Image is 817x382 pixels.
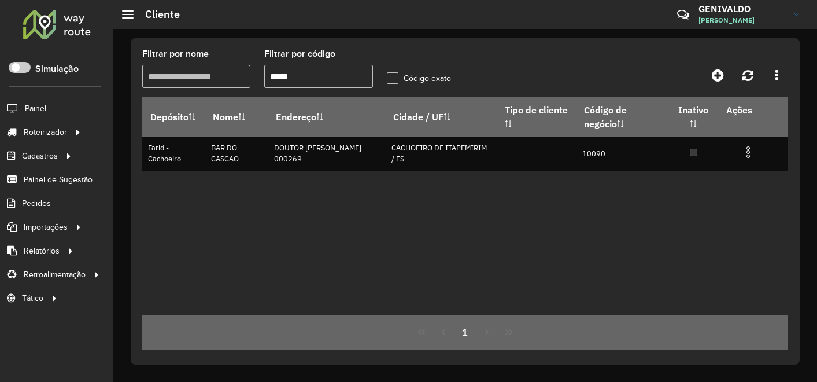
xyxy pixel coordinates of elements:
[24,245,60,257] span: Relatórios
[386,137,497,171] td: CACHOEIRO DE ITAPEMIRIM / ES
[24,174,93,186] span: Painel de Sugestão
[24,221,68,233] span: Importações
[497,98,576,137] th: Tipo de cliente
[576,137,668,171] td: 10090
[24,269,86,281] span: Retroalimentação
[671,2,696,27] a: Contato Rápido
[205,137,268,171] td: BAR DO CASCAO
[22,150,58,162] span: Cadastros
[22,292,43,304] span: Tático
[268,137,385,171] td: DOUTOR [PERSON_NAME] 000269
[268,98,385,137] th: Endereço
[718,98,788,122] th: Ações
[24,126,67,138] span: Roteirizador
[698,15,785,25] span: [PERSON_NAME]
[386,98,497,137] th: Cidade / UF
[387,72,451,85] label: Código exato
[142,137,205,171] td: Farid - Cachoeiro
[454,321,476,343] button: 1
[205,98,268,137] th: Nome
[142,98,205,137] th: Depósito
[22,197,51,210] span: Pedidos
[35,62,79,76] label: Simulação
[25,102,46,115] span: Painel
[576,98,668,137] th: Código de negócio
[142,47,209,61] label: Filtrar por nome
[134,8,180,21] h2: Cliente
[698,3,785,14] h3: GENIVALDO
[264,47,335,61] label: Filtrar por código
[668,98,718,137] th: Inativo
